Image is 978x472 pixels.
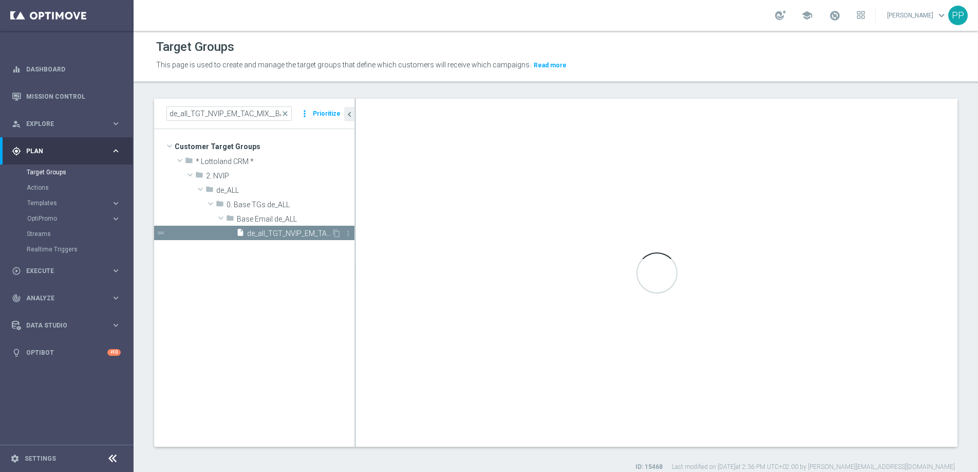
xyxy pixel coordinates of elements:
[227,201,354,209] span: 0. Base TGs de_ALL
[11,267,121,275] button: play_circle_outline Execute keyboard_arrow_right
[281,110,289,118] span: close
[12,65,21,74] i: equalizer
[12,266,111,276] div: Execute
[672,463,955,471] label: Last modified on [DATE] at 2:36 PM UTC+02:00 by [PERSON_NAME][EMAIL_ADDRESS][DOMAIN_NAME]
[26,339,107,366] a: Optibot
[107,349,121,356] div: +10
[26,121,111,127] span: Explore
[27,184,107,192] a: Actions
[332,229,341,238] i: Duplicate Target group
[111,320,121,330] i: keyboard_arrow_right
[533,60,568,71] button: Read more
[27,215,111,222] div: OptiPromo
[11,321,121,330] button: Data Studio keyboard_arrow_right
[27,195,133,211] div: Templates
[11,349,121,357] button: lightbulb Optibot +10
[12,83,121,110] div: Mission Control
[27,242,133,257] div: Realtime Triggers
[156,40,234,55] h1: Target Groups
[26,83,121,110] a: Mission Control
[26,295,111,301] span: Analyze
[12,339,121,366] div: Optibot
[299,106,310,121] i: more_vert
[25,456,56,462] a: Settings
[27,215,101,222] span: OptiPromo
[111,119,121,129] i: keyboard_arrow_right
[12,294,21,303] i: track_changes
[195,171,203,183] i: folder
[111,293,121,303] i: keyboard_arrow_right
[175,139,354,154] span: Customer Target Groups
[344,107,354,121] button: chevron_left
[27,226,133,242] div: Streams
[27,230,107,238] a: Streams
[11,294,121,302] button: track_changes Analyze keyboard_arrow_right
[11,120,121,128] button: person_search Explore keyboard_arrow_right
[12,266,21,276] i: play_circle_outline
[185,156,193,168] i: folder
[26,322,111,329] span: Data Studio
[345,110,354,119] i: chevron_left
[948,6,968,25] div: PP
[936,10,947,21] span: keyboard_arrow_down
[196,157,354,166] span: * Lottoland CRM *
[27,168,107,176] a: Target Groups
[26,56,121,83] a: Dashboard
[11,65,121,74] button: equalizer Dashboard
[12,348,21,357] i: lightbulb
[237,215,354,224] span: Base Email de_ALL
[27,199,121,207] button: Templates keyboard_arrow_right
[111,266,121,276] i: keyboard_arrow_right
[111,214,121,224] i: keyboard_arrow_right
[236,228,244,240] i: insert_drive_file
[886,8,948,23] a: [PERSON_NAME]keyboard_arrow_down
[156,61,531,69] span: This page is used to create and manage the target groups that define which customers will receive...
[226,214,234,226] i: folder
[635,463,663,471] label: ID: 15468
[111,198,121,208] i: keyboard_arrow_right
[26,268,111,274] span: Execute
[10,454,20,463] i: settings
[26,148,111,154] span: Plan
[111,146,121,156] i: keyboard_arrow_right
[27,200,111,206] div: Templates
[311,107,342,121] button: Prioritize
[206,172,354,180] span: 2. NVIP
[27,200,101,206] span: Templates
[27,211,133,226] div: OptiPromo
[12,56,121,83] div: Dashboard
[344,229,352,238] i: more_vert
[205,185,214,197] i: folder
[12,119,111,129] div: Explore
[11,93,121,101] button: Mission Control
[12,147,111,156] div: Plan
[12,147,21,156] i: gps_fixed
[12,119,21,129] i: person_search
[247,229,331,238] span: de_all_TGT_NVIP_EM_TAC_MIX__BASE_OPTEDIN
[27,245,107,253] a: Realtime Triggers
[27,214,121,223] button: OptiPromo keyboard_arrow_right
[12,294,111,303] div: Analyze
[166,106,292,121] input: Quick find group or folder
[216,199,224,211] i: folder
[12,321,111,330] div: Data Studio
[216,186,354,195] span: de_ALL
[27,165,133,180] div: Target Groups
[801,10,813,21] span: school
[11,147,121,155] button: gps_fixed Plan keyboard_arrow_right
[27,180,133,195] div: Actions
